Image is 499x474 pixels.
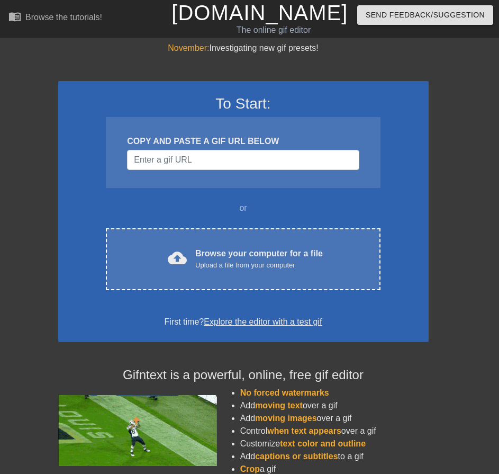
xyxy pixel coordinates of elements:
span: moving text [255,401,303,410]
span: text color and outline [280,439,366,448]
li: Customize [240,437,429,450]
div: First time? [72,316,415,328]
span: Crop [240,464,260,473]
span: when text appears [267,426,341,435]
a: Browse the tutorials! [8,10,102,26]
h4: Gifntext is a powerful, online, free gif editor [58,368,429,383]
span: menu_book [8,10,21,23]
li: Control over a gif [240,425,429,437]
span: Send Feedback/Suggestion [366,8,485,22]
a: Explore the editor with a test gif [204,317,322,326]
div: Browse your computer for a file [195,247,323,271]
input: Username [127,150,359,170]
button: Send Feedback/Suggestion [357,5,493,25]
li: Add to a gif [240,450,429,463]
div: Upload a file from your computer [195,260,323,271]
div: COPY AND PASTE A GIF URL BELOW [127,135,359,148]
span: captions or subtitles [255,452,338,461]
li: Add over a gif [240,412,429,425]
span: cloud_upload [168,248,187,267]
h3: To Start: [72,95,415,113]
a: [DOMAIN_NAME] [171,1,348,24]
div: Investigating new gif presets! [58,42,429,55]
div: or [86,202,401,214]
span: November: [168,43,209,52]
img: football_small.gif [58,395,217,466]
span: No forced watermarks [240,388,329,397]
li: Add over a gif [240,399,429,412]
span: moving images [255,414,316,423]
div: Browse the tutorials! [25,13,102,22]
div: The online gif editor [171,24,375,37]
